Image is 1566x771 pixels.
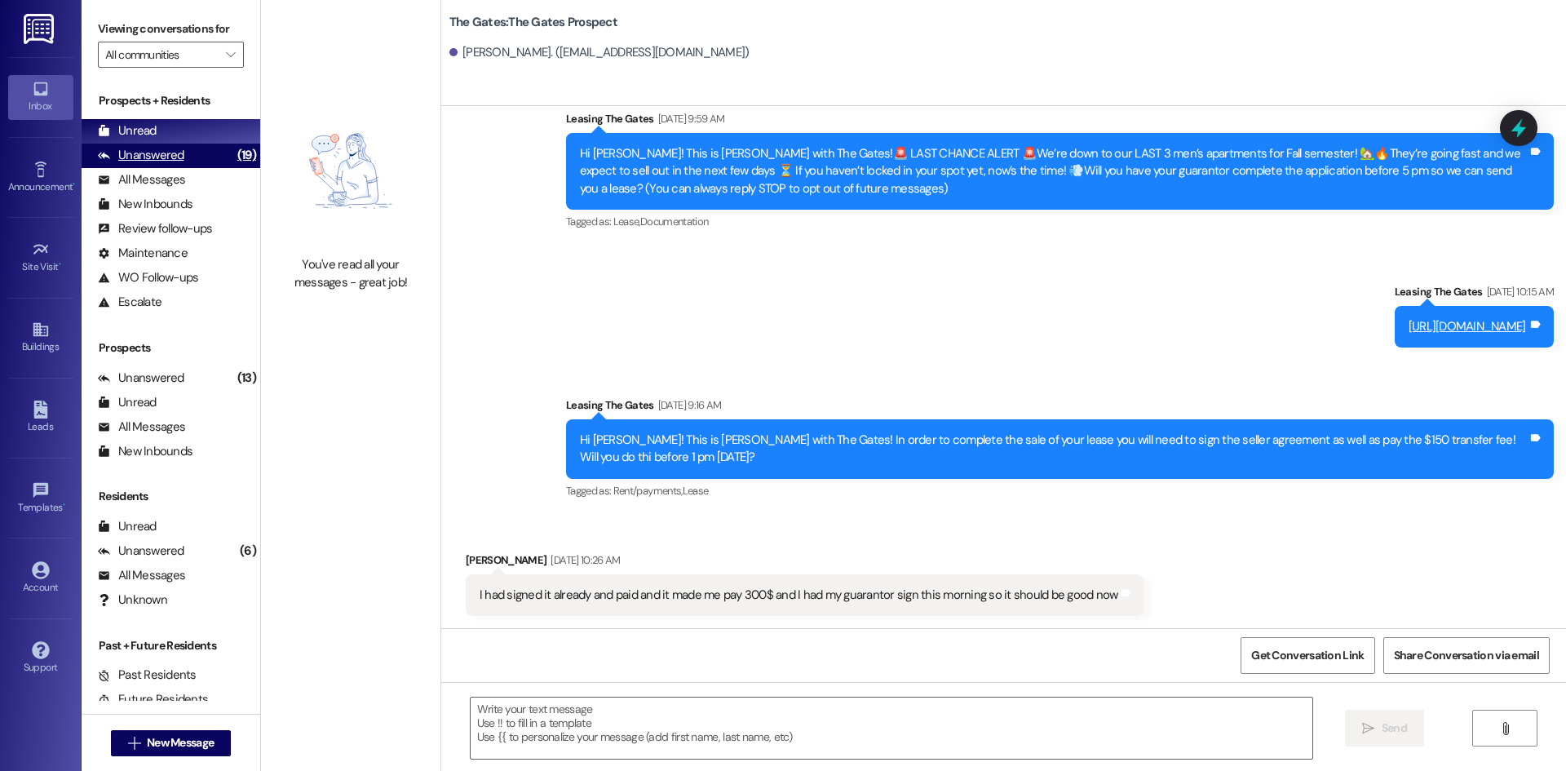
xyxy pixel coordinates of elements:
[8,75,73,119] a: Inbox
[613,215,640,228] span: Lease ,
[98,147,184,164] div: Unanswered
[233,143,260,168] div: (19)
[98,196,192,213] div: New Inbounds
[98,394,157,411] div: Unread
[8,236,73,280] a: Site Visit •
[1241,637,1374,674] button: Get Conversation Link
[82,339,260,357] div: Prospects
[98,16,244,42] label: Viewing conversations for
[8,556,73,600] a: Account
[98,269,198,286] div: WO Follow-ups
[1382,720,1407,737] span: Send
[98,691,208,708] div: Future Residents
[24,14,57,44] img: ResiDesk Logo
[279,256,422,291] div: You've read all your messages - great job!
[449,44,750,61] div: [PERSON_NAME]. ([EMAIL_ADDRESS][DOMAIN_NAME])
[236,538,260,564] div: (6)
[147,734,214,751] span: New Message
[98,567,185,584] div: All Messages
[105,42,218,68] input: All communities
[98,543,184,560] div: Unanswered
[98,122,157,140] div: Unread
[1362,722,1374,735] i: 
[73,179,75,190] span: •
[566,110,1554,133] div: Leasing The Gates
[8,316,73,360] a: Buildings
[98,419,185,436] div: All Messages
[98,370,184,387] div: Unanswered
[98,245,188,262] div: Maintenance
[98,171,185,188] div: All Messages
[82,488,260,505] div: Residents
[654,110,725,127] div: [DATE] 9:59 AM
[98,294,161,311] div: Escalate
[128,737,140,750] i: 
[233,366,260,391] div: (13)
[1345,710,1424,747] button: Send
[1499,722,1511,735] i: 
[111,730,232,756] button: New Message
[8,396,73,440] a: Leads
[1394,647,1539,664] span: Share Conversation via email
[546,552,620,569] div: [DATE] 10:26 AM
[1483,283,1554,300] div: [DATE] 10:15 AM
[580,145,1528,197] div: Hi [PERSON_NAME]! This is [PERSON_NAME] with The Gates!🚨 LAST CHANCE ALERT 🚨We’re down to our LAS...
[98,667,197,684] div: Past Residents
[654,397,722,414] div: [DATE] 9:16 AM
[580,432,1528,467] div: Hi [PERSON_NAME]! This is [PERSON_NAME] with The Gates! In order to complete the sale of your lea...
[566,479,1554,503] div: Tagged as:
[1409,318,1526,335] a: [URL][DOMAIN_NAME]
[226,48,235,61] i: 
[566,210,1554,233] div: Tagged as:
[1251,647,1364,664] span: Get Conversation Link
[1383,637,1550,674] button: Share Conversation via email
[8,476,73,521] a: Templates •
[82,92,260,109] div: Prospects + Residents
[566,397,1554,419] div: Leasing The Gates
[279,94,422,248] img: empty-state
[82,637,260,654] div: Past + Future Residents
[480,587,1118,604] div: I had signed it already and paid and it made me pay 300$ and I had my guarantor sign this morning...
[98,443,192,460] div: New Inbounds
[449,14,617,31] b: The Gates: The Gates Prospect
[683,484,709,498] span: Lease
[640,215,709,228] span: Documentation
[98,518,157,535] div: Unread
[8,636,73,680] a: Support
[59,259,61,270] span: •
[1395,283,1554,306] div: Leasing The Gates
[466,552,1144,574] div: [PERSON_NAME]
[63,499,65,511] span: •
[98,592,167,609] div: Unknown
[613,484,683,498] span: Rent/payments ,
[98,220,212,237] div: Review follow-ups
